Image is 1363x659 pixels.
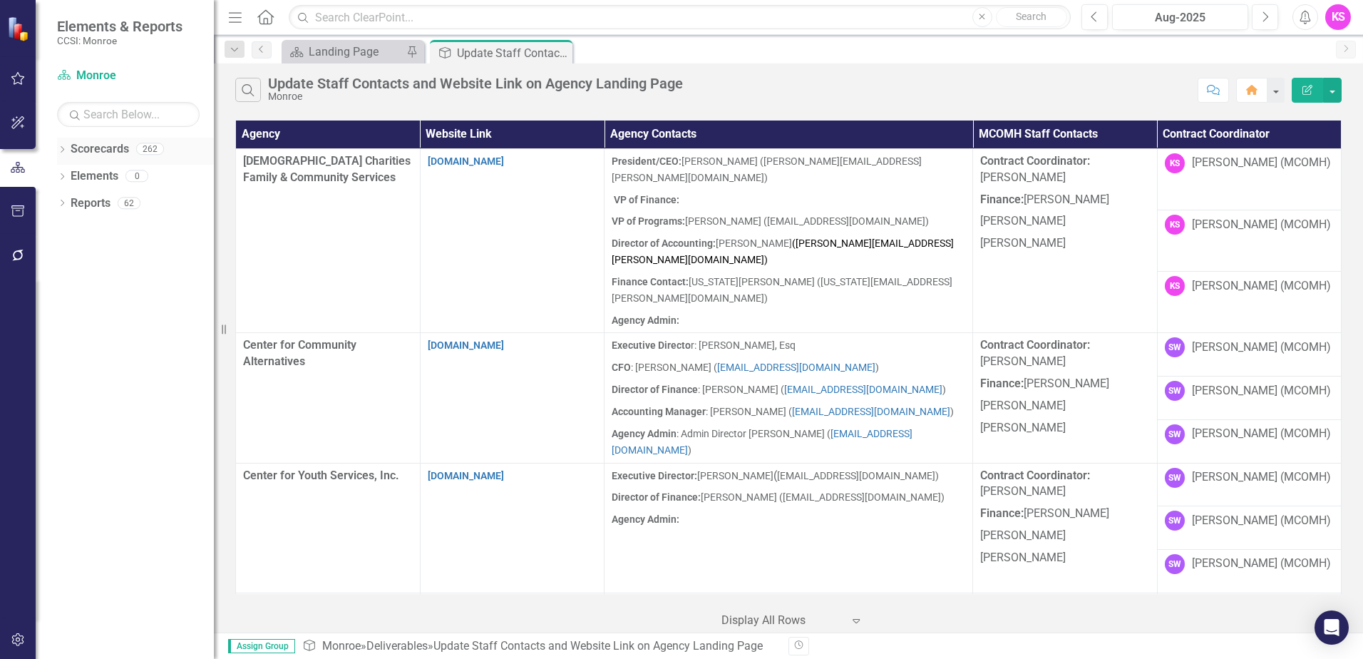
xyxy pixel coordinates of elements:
[1192,383,1331,399] div: [PERSON_NAME] (MCOMH)
[612,215,685,227] strong: VP of Programs:
[1117,9,1243,26] div: Aug-2025
[614,194,679,205] strong: VP of Finance:
[243,154,411,184] span: [DEMOGRAPHIC_DATA] Charities Family & Community Services
[1157,210,1342,272] td: Double-Click to Edit
[243,469,399,482] span: Center for Youth Services, Inc.
[322,639,361,653] a: Monroe
[57,68,200,84] a: Monroe
[973,463,1158,593] td: Double-Click to Edit
[1192,469,1331,486] div: [PERSON_NAME] (MCOMH)
[612,428,912,456] span: : Admin Director [PERSON_NAME] ( )
[612,406,954,417] span: : [PERSON_NAME] ( )
[612,428,912,456] a: [EMAIL_ADDRESS][DOMAIN_NAME]
[1165,554,1185,574] div: SW
[605,148,973,333] td: Double-Click to Edit
[1016,11,1046,22] span: Search
[612,315,679,326] strong: Agency Admin:
[1157,463,1342,506] td: Double-Click to Edit
[612,491,701,503] strong: Director of Finance:
[612,514,679,525] strong: Agency Admin:
[980,233,1150,252] p: [PERSON_NAME]
[612,468,965,487] p: (
[612,428,677,439] strong: Agency Admin
[980,373,1150,395] p: [PERSON_NAME]
[1157,272,1342,333] td: Double-Click to Edit
[612,491,945,503] span: [PERSON_NAME] ([EMAIL_ADDRESS][DOMAIN_NAME])
[612,384,698,395] strong: Director of Finance
[980,377,1024,390] strong: Finance:
[612,339,691,351] strong: Executive Directo
[980,525,1150,547] p: [PERSON_NAME]
[612,237,716,249] strong: Director of Accounting:
[1165,511,1185,531] div: SW
[57,35,182,46] small: CCSI: Monroe
[1325,4,1351,30] div: KS
[612,406,706,417] strong: Accounting Manager
[1157,148,1342,210] td: Double-Click to Edit
[612,155,922,183] span: [PERSON_NAME] ([PERSON_NAME][EMAIL_ADDRESS][PERSON_NAME][DOMAIN_NAME])
[1165,215,1185,235] div: KS
[118,197,140,209] div: 62
[612,237,954,265] span: [PERSON_NAME]
[980,469,1090,482] strong: Contract Coordinator:
[612,215,929,227] span: [PERSON_NAME] ([EMAIL_ADDRESS][DOMAIN_NAME])
[71,168,118,185] a: Elements
[428,470,504,481] a: [DOMAIN_NAME]
[433,639,763,653] div: Update Staff Contacts and Website Link on Agency Landing Page
[612,276,689,287] strong: Finance Contact:
[996,7,1067,27] button: Search
[71,195,110,212] a: Reports
[980,547,1150,569] p: [PERSON_NAME]
[457,44,569,62] div: Update Staff Contacts and Website Link on Agency Landing Page
[980,189,1150,211] p: [PERSON_NAME]
[71,141,129,158] a: Scorecards
[1192,278,1331,295] div: [PERSON_NAME] (MCOMH)
[1157,333,1342,377] td: Double-Click to Edit
[268,76,683,91] div: Update Staff Contacts and Website Link on Agency Landing Page
[980,506,1024,520] strong: Finance:
[612,362,879,373] span: : [PERSON_NAME] ( )
[136,143,164,155] div: 262
[980,210,1150,233] p: [PERSON_NAME]
[1315,611,1349,645] div: Open Intercom Messenger
[973,333,1158,463] td: Double-Click to Edit
[428,155,504,167] a: [DOMAIN_NAME]
[1165,276,1185,296] div: KS
[1192,339,1331,356] div: [PERSON_NAME] (MCOMH)
[1192,217,1331,233] div: [PERSON_NAME] (MCOMH)
[366,639,428,653] a: Deliverables
[420,333,605,463] td: Double-Click to Edit
[605,463,973,593] td: Double-Click to Edit
[784,384,942,395] a: [EMAIL_ADDRESS][DOMAIN_NAME]
[1165,337,1185,357] div: SW
[289,5,1071,30] input: Search ClearPoint...
[1192,155,1331,171] div: [PERSON_NAME] (MCOMH)
[605,333,973,463] td: Double-Click to Edit
[1192,556,1331,572] div: [PERSON_NAME] (MCOMH)
[420,148,605,333] td: Double-Click to Edit
[1165,153,1185,173] div: KS
[980,417,1150,436] p: [PERSON_NAME]
[1157,549,1342,593] td: Double-Click to Edit
[980,154,1090,168] strong: Contract Coordinator:
[612,470,697,481] strong: Executive Director:
[1192,513,1331,529] div: [PERSON_NAME] (MCOMH)
[973,148,1158,333] td: Double-Click to Edit
[612,155,681,167] strong: President/CEO:
[980,338,1090,368] span: [PERSON_NAME]
[1165,381,1185,401] div: SW
[243,338,356,368] span: Center for Community Alternatives
[717,362,875,373] a: [EMAIL_ADDRESS][DOMAIN_NAME]
[1192,426,1331,442] div: [PERSON_NAME] (MCOMH)
[7,16,32,41] img: ClearPoint Strategy
[1157,419,1342,463] td: Double-Click to Edit
[228,639,295,653] span: Assign Group
[1112,4,1248,30] button: Aug-2025
[612,362,631,373] strong: CFO
[980,469,1090,499] span: [PERSON_NAME]
[980,153,1150,189] p: [PERSON_NAME]
[792,406,950,417] a: [EMAIL_ADDRESS][DOMAIN_NAME]
[1157,506,1342,550] td: Double-Click to Edit
[980,395,1150,417] p: [PERSON_NAME]
[57,102,200,127] input: Search Below...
